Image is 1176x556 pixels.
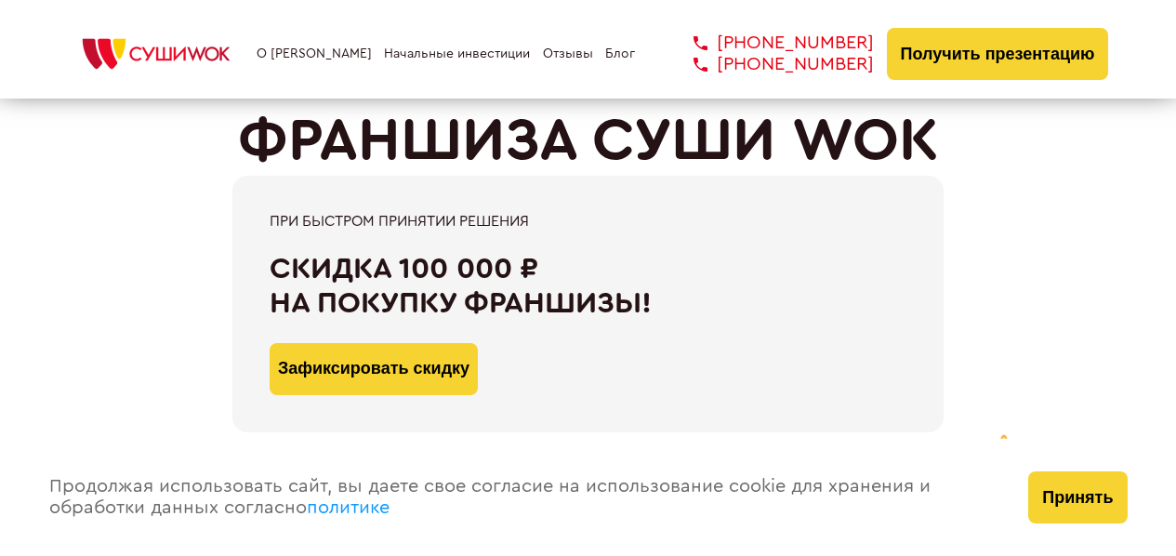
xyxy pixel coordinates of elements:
[270,252,906,321] div: Скидка 100 000 ₽ на покупку франшизы!
[1028,471,1127,523] button: Принять
[384,46,530,61] a: Начальные инвестиции
[68,33,244,74] img: СУШИWOK
[31,439,1011,556] div: Продолжая использовать сайт, вы даете свое согласие на использование cookie для хранения и обрабо...
[270,213,906,230] div: При быстром принятии решения
[666,54,874,75] a: [PHONE_NUMBER]
[666,33,874,54] a: [PHONE_NUMBER]
[307,498,390,517] a: политике
[543,46,593,61] a: Отзывы
[270,343,478,395] button: Зафиксировать скидку
[605,46,635,61] a: Блог
[238,107,939,176] h1: ФРАНШИЗА СУШИ WOK
[887,28,1109,80] button: Получить презентацию
[257,46,372,61] a: О [PERSON_NAME]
